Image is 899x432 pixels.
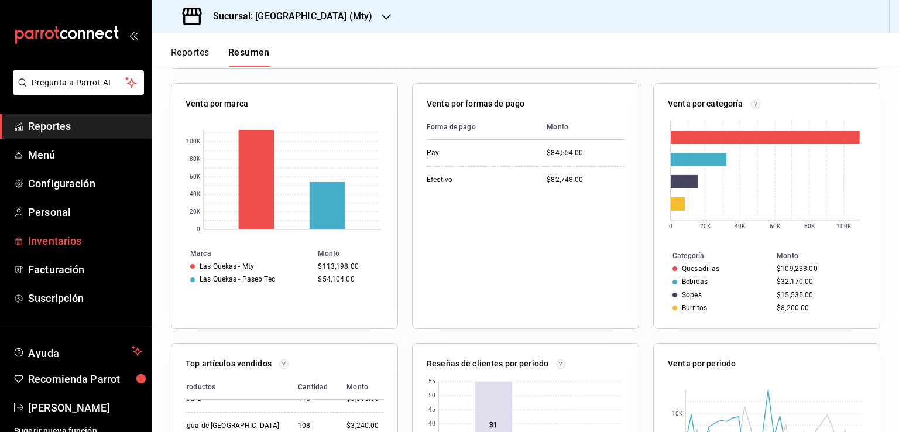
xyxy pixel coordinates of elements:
[28,204,142,220] span: Personal
[182,421,279,431] div: Agua de [GEOGRAPHIC_DATA]
[28,344,127,358] span: Ayuda
[427,115,537,140] th: Forma de pago
[669,223,672,229] text: 0
[28,233,142,249] span: Inventarios
[298,421,328,431] div: 108
[171,47,270,67] div: navigation tabs
[672,411,683,417] text: 10K
[186,98,248,110] p: Venta por marca
[777,291,861,299] div: $15,535.00
[318,262,379,270] div: $113,198.00
[428,421,435,427] text: 40
[190,209,201,215] text: 20K
[28,290,142,306] span: Suscripción
[428,393,435,399] text: 50
[190,191,201,198] text: 40K
[28,147,142,163] span: Menú
[182,375,289,400] th: Productos
[772,249,880,262] th: Monto
[654,249,772,262] th: Categoría
[337,375,383,400] th: Monto
[318,275,379,283] div: $54,104.00
[28,118,142,134] span: Reportes
[13,70,144,95] button: Pregunta a Parrot AI
[777,277,861,286] div: $32,170.00
[186,358,272,370] p: Top artículos vendidos
[682,265,719,273] div: Quesadillas
[171,47,210,67] button: Reportes
[204,9,372,23] h3: Sucursal: [GEOGRAPHIC_DATA] (Mty)
[228,47,270,67] button: Resumen
[777,265,861,273] div: $109,233.00
[804,223,815,229] text: 80K
[28,262,142,277] span: Facturación
[190,174,201,180] text: 60K
[547,175,625,185] div: $82,748.00
[682,277,708,286] div: Bebidas
[427,358,548,370] p: Reseñas de clientes por periodo
[346,421,383,431] div: $3,240.00
[197,227,200,233] text: 0
[537,115,625,140] th: Monto
[186,139,200,145] text: 100K
[837,223,852,229] text: 100K
[428,379,435,385] text: 55
[770,223,781,229] text: 60K
[427,175,528,185] div: Efectivo
[547,148,625,158] div: $84,554.00
[427,98,524,110] p: Venta por formas de pago
[8,85,144,97] a: Pregunta a Parrot AI
[735,223,746,229] text: 40K
[129,30,138,40] button: open_drawer_menu
[668,98,743,110] p: Venta por categoría
[171,247,313,260] th: Marca
[289,375,337,400] th: Cantidad
[428,407,435,413] text: 45
[32,77,126,89] span: Pregunta a Parrot AI
[777,304,861,312] div: $8,200.00
[313,247,397,260] th: Monto
[28,371,142,387] span: Recomienda Parrot
[682,304,707,312] div: Burritos
[200,262,254,270] div: Las Quekas - Mty
[190,156,201,163] text: 80K
[668,358,736,370] p: Venta por periodo
[200,275,275,283] div: Las Quekas - Paseo Tec
[682,291,702,299] div: Sopes
[700,223,711,229] text: 20K
[427,148,528,158] div: Pay
[28,176,142,191] span: Configuración
[28,400,142,416] span: [PERSON_NAME]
